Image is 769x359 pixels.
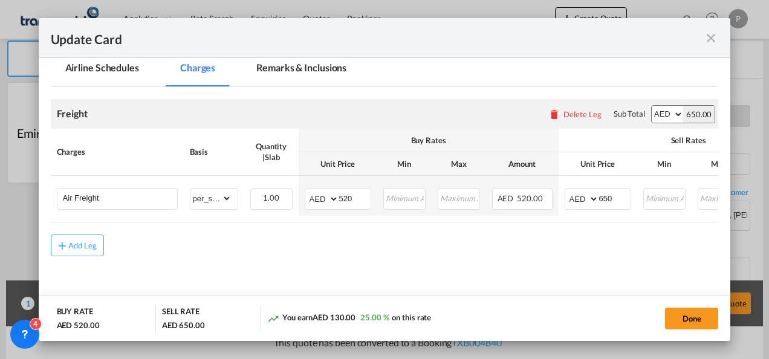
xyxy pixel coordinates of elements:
[644,189,685,207] input: Minimum Amount
[162,306,200,320] div: SELL RATE
[692,152,746,176] th: Max
[548,109,602,119] button: Delete Leg
[57,189,177,207] md-input-container: Air Freight
[51,30,704,45] div: Update Card
[665,308,718,329] button: Done
[599,189,631,207] input: 650
[305,135,553,146] div: Buy Rates
[563,109,602,119] div: Delete Leg
[51,234,104,256] button: Add Leg
[313,312,355,322] span: AED 130.00
[704,31,718,45] md-icon: icon-close fg-AAA8AD m-0 pointer
[498,193,516,203] span: AED
[57,107,88,120] div: Freight
[57,306,93,320] div: BUY RATE
[614,108,645,119] div: Sub Total
[439,189,479,207] input: Maximum Amount
[190,189,232,208] select: per_shipment
[166,53,230,86] md-tab-item: Charges
[68,242,97,249] div: Add Leg
[432,152,486,176] th: Max
[267,312,279,325] md-icon: icon-trending-up
[57,320,100,331] div: AED 520.00
[267,312,431,325] div: You earn on this rate
[377,152,432,176] th: Min
[637,152,692,176] th: Min
[559,152,637,176] th: Unit Price
[486,152,559,176] th: Amount
[190,146,238,157] div: Basis
[162,320,205,331] div: AED 650.00
[63,189,177,207] input: Charge Name
[250,141,293,163] div: Quantity | Slab
[360,312,389,322] span: 25.00 %
[242,53,361,86] md-tab-item: Remarks & Inclusions
[548,108,560,120] md-icon: icon-delete
[39,18,731,341] md-dialog: Update CardPort of ...
[51,53,154,86] md-tab-item: Airline Schedules
[56,239,68,251] md-icon: icon-plus md-link-fg s20
[263,193,279,202] span: 1.00
[299,152,377,176] th: Unit Price
[683,106,715,123] div: 650.00
[517,193,542,203] span: 520.00
[384,189,425,207] input: Minimum Amount
[51,53,374,86] md-pagination-wrapper: Use the left and right arrow keys to navigate between tabs
[339,189,371,207] input: 520
[57,146,178,157] div: Charges
[699,189,739,207] input: Maximum Amount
